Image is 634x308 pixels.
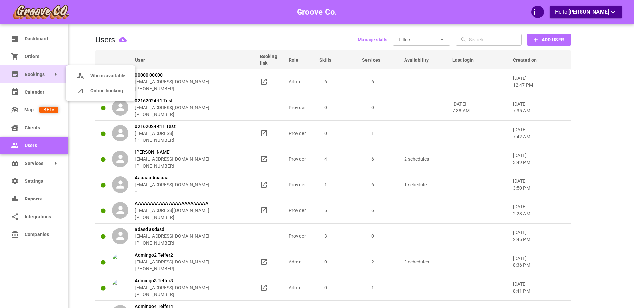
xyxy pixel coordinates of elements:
[513,255,565,269] p: [DATE]
[307,130,344,137] p: 0
[452,108,507,114] p: 7:38 am
[404,57,437,63] span: Availability
[135,200,209,207] p: AAAAAAAAAAA AAAAAAAAAAAAA
[25,213,58,220] span: Integrations
[135,78,209,85] p: [EMAIL_ADDRESS][DOMAIN_NAME]
[25,178,58,185] span: Settings
[513,101,565,114] p: [DATE]
[289,259,313,265] p: Admin
[100,285,106,291] svg: Active
[513,288,565,294] p: 8:41 pm
[25,53,58,60] span: Orders
[135,111,209,118] p: [PHONE_NUMBER]
[135,123,175,130] p: 02162024-t11 Test
[355,130,391,137] p: 1
[112,57,154,63] span: User
[362,57,389,63] span: Services
[135,207,209,214] p: [EMAIL_ADDRESS][DOMAIN_NAME]
[135,226,209,233] p: adasd asdasd
[135,130,175,137] p: [EMAIL_ADDRESS]
[513,203,565,217] p: [DATE]
[135,85,209,92] p: [PHONE_NUMBER]
[25,124,58,131] span: Clients
[112,254,128,270] img: User
[297,6,337,18] h6: Groove Co.
[100,208,106,214] svg: Active
[513,133,565,140] p: 7:42 am
[469,34,520,46] input: Search
[542,36,564,44] span: Add User
[307,259,344,265] p: 0
[112,279,128,296] img: User
[289,233,313,240] p: Provider
[100,182,106,188] svg: Active
[135,214,209,221] p: [PHONE_NUMBER]
[355,284,391,291] p: 1
[66,68,135,83] div: Who is available
[307,104,344,111] p: 0
[568,9,609,15] span: [PERSON_NAME]
[90,87,125,94] span: Online booking
[135,181,209,188] p: [EMAIL_ADDRESS][DOMAIN_NAME]
[135,188,209,195] p: +
[513,159,565,166] p: 3:49 pm
[25,142,58,149] span: Users
[100,157,106,162] svg: Active
[531,6,544,18] div: QuickStart Guide
[12,4,70,20] img: company-logo
[135,265,209,272] p: [PHONE_NUMBER]
[135,137,175,144] p: [PHONE_NUMBER]
[355,207,391,214] p: 6
[355,233,391,240] p: 0
[513,108,565,114] p: 7:35 am
[135,233,209,240] p: [EMAIL_ADDRESS][DOMAIN_NAME]
[135,72,209,78] p: 00000 00000
[289,130,313,137] p: Provider
[135,291,209,298] p: [PHONE_NUMBER]
[135,174,209,181] p: Aaaaaa Aaaaaa
[307,181,344,188] p: 1
[513,229,565,243] p: [DATE]
[100,105,106,111] svg: Active
[307,284,344,291] p: 0
[355,104,391,111] p: 0
[355,156,391,163] p: 6
[513,262,565,269] p: 8:36 pm
[513,281,565,294] p: [DATE]
[95,35,115,44] h1: Users
[513,178,565,192] p: [DATE]
[319,57,340,63] span: Skills
[404,156,446,163] p: 2 schedules
[452,101,507,114] p: [DATE]
[135,259,209,265] p: [EMAIL_ADDRESS][DOMAIN_NAME]
[513,126,565,140] p: [DATE]
[513,185,565,192] p: 3:50 pm
[289,78,313,85] p: Admin
[100,234,106,239] svg: Active
[135,156,209,163] p: [EMAIL_ADDRESS][DOMAIN_NAME]
[90,72,125,79] span: Who is available
[513,152,565,166] p: [DATE]
[257,50,286,69] th: Booking link
[289,104,313,111] p: Provider
[135,163,209,169] p: [PHONE_NUMBER]
[66,83,135,98] div: Online booking
[289,284,313,291] p: Admin
[555,8,617,16] p: Hello,
[135,252,209,259] p: Admingo2 Telfer2
[513,57,546,63] span: Created on
[100,131,106,137] svg: Active
[135,240,209,247] p: [PHONE_NUMBER]
[135,104,209,111] p: [EMAIL_ADDRESS][DOMAIN_NAME]
[25,89,58,96] span: Calendar
[527,34,571,46] button: Add User
[404,259,446,265] p: 2 schedules
[307,78,344,85] p: 6
[289,181,313,188] p: Provider
[25,196,58,202] span: Reports
[25,231,58,238] span: Companies
[39,107,58,113] span: BETA
[25,35,58,42] span: Dashboard
[513,82,565,89] p: 12:47 pm
[404,181,446,188] p: 1 schedule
